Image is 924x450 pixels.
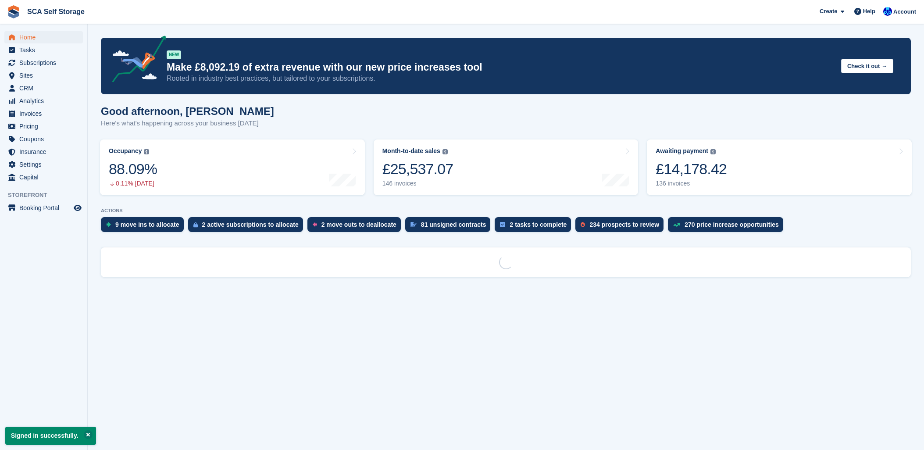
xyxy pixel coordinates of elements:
span: Booking Portal [19,202,72,214]
a: 2 tasks to complete [495,217,575,236]
div: 2 tasks to complete [510,221,567,228]
span: Settings [19,158,72,171]
a: menu [4,202,83,214]
div: £14,178.42 [656,160,727,178]
img: icon-info-grey-7440780725fd019a000dd9b08b2336e03edf1995a4989e88bcd33f0948082b44.svg [710,149,716,154]
a: menu [4,95,83,107]
a: SCA Self Storage [24,4,88,19]
a: 2 move outs to deallocate [307,217,405,236]
div: 234 prospects to review [589,221,659,228]
a: menu [4,171,83,183]
div: NEW [167,50,181,59]
a: Month-to-date sales £25,537.07 146 invoices [374,139,639,195]
a: 81 unsigned contracts [405,217,495,236]
p: Here's what's happening across your business [DATE] [101,118,274,129]
a: menu [4,120,83,132]
img: Kelly Neesham [883,7,892,16]
a: menu [4,158,83,171]
span: Invoices [19,107,72,120]
span: Insurance [19,146,72,158]
span: Create [820,7,837,16]
a: Preview store [72,203,83,213]
div: 136 invoices [656,180,727,187]
span: Coupons [19,133,72,145]
span: Account [893,7,916,16]
img: prospect-51fa495bee0391a8d652442698ab0144808aea92771e9ea1ae160a38d050c398.svg [581,222,585,227]
img: active_subscription_to_allocate_icon-d502201f5373d7db506a760aba3b589e785aa758c864c3986d89f69b8ff3... [193,222,198,228]
img: icon-info-grey-7440780725fd019a000dd9b08b2336e03edf1995a4989e88bcd33f0948082b44.svg [442,149,448,154]
span: Storefront [8,191,87,200]
button: Check it out → [841,59,893,73]
a: 270 price increase opportunities [668,217,788,236]
a: menu [4,44,83,56]
span: Analytics [19,95,72,107]
div: Month-to-date sales [382,147,440,155]
h1: Good afternoon, [PERSON_NAME] [101,105,274,117]
a: menu [4,133,83,145]
img: stora-icon-8386f47178a22dfd0bd8f6a31ec36ba5ce8667c1dd55bd0f319d3a0aa187defe.svg [7,5,20,18]
img: contract_signature_icon-13c848040528278c33f63329250d36e43548de30e8caae1d1a13099fd9432cc5.svg [410,222,417,227]
img: price_increase_opportunities-93ffe204e8149a01c8c9dc8f82e8f89637d9d84a8eef4429ea346261dce0b2c0.svg [673,223,680,227]
img: move_ins_to_allocate_icon-fdf77a2bb77ea45bf5b3d319d69a93e2d87916cf1d5bf7949dd705db3b84f3ca.svg [106,222,111,227]
div: £25,537.07 [382,160,453,178]
div: 270 price increase opportunities [685,221,779,228]
span: Capital [19,171,72,183]
a: menu [4,69,83,82]
div: 146 invoices [382,180,453,187]
img: task-75834270c22a3079a89374b754ae025e5fb1db73e45f91037f5363f120a921f8.svg [500,222,505,227]
a: 9 move ins to allocate [101,217,188,236]
img: icon-info-grey-7440780725fd019a000dd9b08b2336e03edf1995a4989e88bcd33f0948082b44.svg [144,149,149,154]
div: Occupancy [109,147,142,155]
span: Help [863,7,875,16]
p: ACTIONS [101,208,911,214]
span: CRM [19,82,72,94]
a: Awaiting payment £14,178.42 136 invoices [647,139,912,195]
p: Make £8,092.19 of extra revenue with our new price increases tool [167,61,834,74]
img: move_outs_to_deallocate_icon-f764333ba52eb49d3ac5e1228854f67142a1ed5810a6f6cc68b1a99e826820c5.svg [313,222,317,227]
img: price-adjustments-announcement-icon-8257ccfd72463d97f412b2fc003d46551f7dbcb40ab6d574587a9cd5c0d94... [105,36,166,86]
a: menu [4,57,83,69]
span: Home [19,31,72,43]
p: Rooted in industry best practices, but tailored to your subscriptions. [167,74,834,83]
a: Occupancy 88.09% 0.11% [DATE] [100,139,365,195]
div: 9 move ins to allocate [115,221,179,228]
a: menu [4,107,83,120]
span: Sites [19,69,72,82]
a: menu [4,146,83,158]
a: menu [4,82,83,94]
div: 88.09% [109,160,157,178]
p: Signed in successfully. [5,427,96,445]
span: Pricing [19,120,72,132]
div: 81 unsigned contracts [421,221,486,228]
a: 2 active subscriptions to allocate [188,217,307,236]
span: Subscriptions [19,57,72,69]
a: menu [4,31,83,43]
div: Awaiting payment [656,147,708,155]
div: 0.11% [DATE] [109,180,157,187]
a: 234 prospects to review [575,217,668,236]
span: Tasks [19,44,72,56]
div: 2 move outs to deallocate [321,221,396,228]
div: 2 active subscriptions to allocate [202,221,299,228]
